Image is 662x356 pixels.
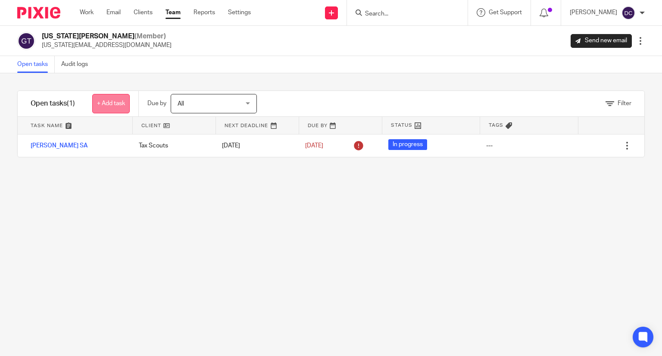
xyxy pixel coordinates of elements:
[80,8,94,17] a: Work
[621,6,635,20] img: svg%3E
[42,41,172,50] p: [US_STATE][EMAIL_ADDRESS][DOMAIN_NAME]
[106,8,121,17] a: Email
[92,94,130,113] a: + Add task
[305,143,323,149] span: [DATE]
[61,56,94,73] a: Audit logs
[618,100,631,106] span: Filter
[489,9,522,16] span: Get Support
[391,122,412,129] span: Status
[570,8,617,17] p: [PERSON_NAME]
[571,34,632,48] a: Send new email
[134,8,153,17] a: Clients
[213,137,297,154] div: [DATE]
[228,8,251,17] a: Settings
[489,122,503,129] span: Tags
[31,99,75,108] h1: Open tasks
[147,99,166,108] p: Due by
[486,141,493,150] div: ---
[130,137,213,154] div: Tax Scouts
[364,10,442,18] input: Search
[134,33,166,40] span: (Member)
[178,101,184,107] span: All
[67,100,75,107] span: (1)
[17,32,35,50] img: svg%3E
[388,139,427,150] span: In progress
[42,32,172,41] h2: [US_STATE][PERSON_NAME]
[165,8,181,17] a: Team
[17,7,60,19] img: Pixie
[194,8,215,17] a: Reports
[31,143,88,149] a: [PERSON_NAME] SA
[17,56,55,73] a: Open tasks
